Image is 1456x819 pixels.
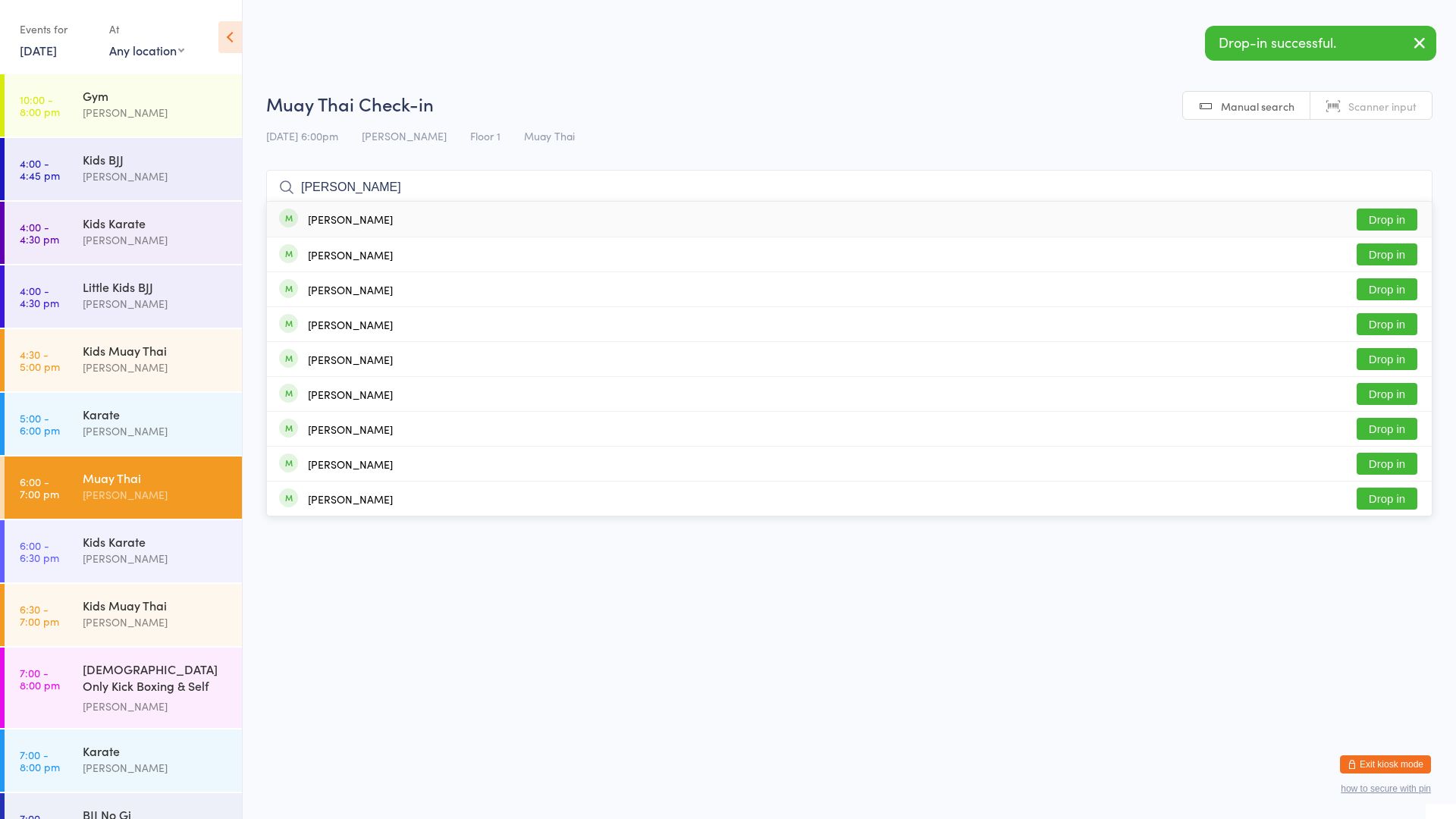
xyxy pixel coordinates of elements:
[83,742,229,759] div: Karate
[1357,453,1417,475] button: Drop in
[5,329,242,391] a: 4:30 -5:00 pmKids Muay Thai[PERSON_NAME]
[83,597,229,613] div: Kids Muay Thai
[83,342,229,359] div: Kids Muay Thai
[20,603,59,627] time: 6:30 - 7:00 pm
[83,486,229,504] div: [PERSON_NAME]
[362,128,447,143] span: [PERSON_NAME]
[1340,755,1431,773] button: Exit kiosk mode
[20,284,59,309] time: 4:00 - 4:30 pm
[20,42,57,58] a: [DATE]
[83,661,229,698] div: [DEMOGRAPHIC_DATA] Only Kick Boxing & Self Defence
[83,550,229,567] div: [PERSON_NAME]
[1348,99,1417,114] span: Scanner input
[83,231,229,249] div: [PERSON_NAME]
[5,265,242,328] a: 4:00 -4:30 pmLittle Kids BJJ[PERSON_NAME]
[308,388,393,400] div: [PERSON_NAME]
[266,91,1432,116] h2: Muay Thai Check-in
[83,613,229,631] div: [PERSON_NAME]
[308,458,393,470] div: [PERSON_NAME]
[83,295,229,312] div: [PERSON_NAME]
[109,42,184,58] div: Any location
[20,475,59,500] time: 6:00 - 7:00 pm
[83,278,229,295] div: Little Kids BJJ
[524,128,575,143] span: Muay Thai
[1341,783,1431,794] button: how to secure with pin
[1357,488,1417,510] button: Drop in
[83,698,229,715] div: [PERSON_NAME]
[109,17,184,42] div: At
[1357,243,1417,265] button: Drop in
[308,213,393,225] div: [PERSON_NAME]
[5,520,242,582] a: 6:00 -6:30 pmKids Karate[PERSON_NAME]
[1357,313,1417,335] button: Drop in
[20,539,59,563] time: 6:00 - 6:30 pm
[308,493,393,505] div: [PERSON_NAME]
[5,457,242,519] a: 6:00 -7:00 pmMuay Thai[PERSON_NAME]
[308,284,393,296] div: [PERSON_NAME]
[5,202,242,264] a: 4:00 -4:30 pmKids Karate[PERSON_NAME]
[308,318,393,331] div: [PERSON_NAME]
[83,168,229,185] div: [PERSON_NAME]
[83,151,229,168] div: Kids BJJ
[20,93,60,118] time: 10:00 - 8:00 pm
[83,359,229,376] div: [PERSON_NAME]
[308,353,393,366] div: [PERSON_NAME]
[5,393,242,455] a: 5:00 -6:00 pmKarate[PERSON_NAME]
[1357,278,1417,300] button: Drop in
[20,412,60,436] time: 5:00 - 6:00 pm
[83,469,229,486] div: Muay Thai
[20,221,59,245] time: 4:00 - 4:30 pm
[83,87,229,104] div: Gym
[5,138,242,200] a: 4:00 -4:45 pmKids BJJ[PERSON_NAME]
[308,423,393,435] div: [PERSON_NAME]
[308,249,393,261] div: [PERSON_NAME]
[1357,209,1417,231] button: Drop in
[20,748,60,773] time: 7:00 - 8:00 pm
[20,667,60,691] time: 7:00 - 8:00 pm
[1221,99,1294,114] span: Manual search
[1357,418,1417,440] button: Drop in
[20,157,60,181] time: 4:00 - 4:45 pm
[470,128,500,143] span: Floor 1
[5,730,242,792] a: 7:00 -8:00 pmKarate[PERSON_NAME]
[266,128,338,143] span: [DATE] 6:00pm
[83,215,229,231] div: Kids Karate
[5,648,242,728] a: 7:00 -8:00 pm[DEMOGRAPHIC_DATA] Only Kick Boxing & Self Defence[PERSON_NAME]
[20,348,60,372] time: 4:30 - 5:00 pm
[1357,348,1417,370] button: Drop in
[1357,383,1417,405] button: Drop in
[5,74,242,136] a: 10:00 -8:00 pmGym[PERSON_NAME]
[83,104,229,121] div: [PERSON_NAME]
[83,406,229,422] div: Karate
[266,170,1432,205] input: Search
[83,422,229,440] div: [PERSON_NAME]
[20,17,94,42] div: Events for
[83,533,229,550] div: Kids Karate
[83,759,229,777] div: [PERSON_NAME]
[5,584,242,646] a: 6:30 -7:00 pmKids Muay Thai[PERSON_NAME]
[1205,26,1436,61] div: Drop-in successful.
